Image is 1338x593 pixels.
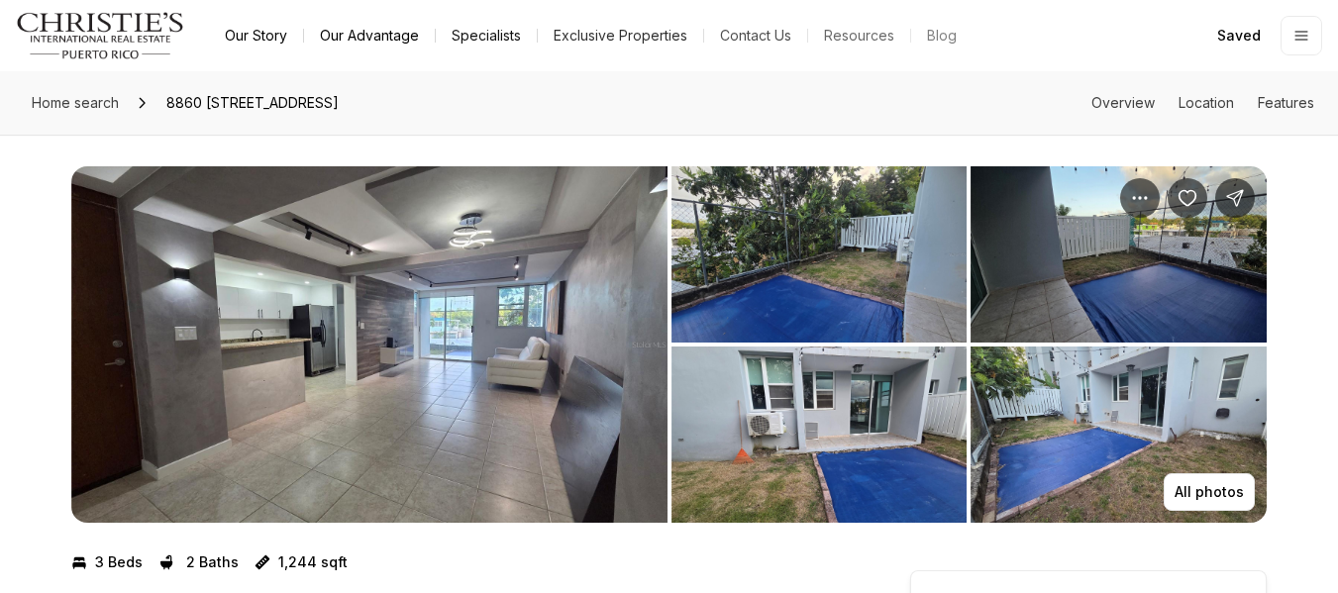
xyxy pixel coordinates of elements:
nav: Page section menu [1091,95,1314,111]
button: View image gallery [671,346,968,523]
button: Open menu [1281,16,1322,55]
a: Our Story [209,22,303,49]
img: logo [16,12,185,59]
button: Save Property: 8860 PASEO DEL REY #H-102 [1168,178,1207,218]
button: View image gallery [71,166,668,523]
a: Skip to: Location [1179,94,1234,111]
a: Blog [911,22,973,49]
button: View image gallery [971,346,1267,523]
a: Exclusive Properties [538,22,703,49]
a: Our Advantage [304,22,435,49]
button: Contact Us [704,22,807,49]
button: View image gallery [671,166,968,343]
a: Specialists [436,22,537,49]
p: 3 Beds [95,554,143,570]
span: 8860 [STREET_ADDRESS] [158,87,347,119]
button: Property options [1120,178,1160,218]
div: Listing Photos [71,166,1267,523]
button: Share Property: 8860 PASEO DEL REY #H-102 [1215,178,1255,218]
p: All photos [1175,484,1244,500]
a: Skip to: Features [1258,94,1314,111]
button: All photos [1164,473,1255,511]
p: 2 Baths [186,554,239,570]
a: Skip to: Overview [1091,94,1155,111]
span: Home search [32,94,119,111]
a: Saved [1205,16,1273,55]
span: Saved [1217,28,1261,44]
li: 1 of 13 [71,166,668,523]
a: Resources [808,22,910,49]
button: View image gallery [971,166,1267,343]
li: 2 of 13 [671,166,1268,523]
a: Home search [24,87,127,119]
p: 1,244 sqft [278,554,348,570]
